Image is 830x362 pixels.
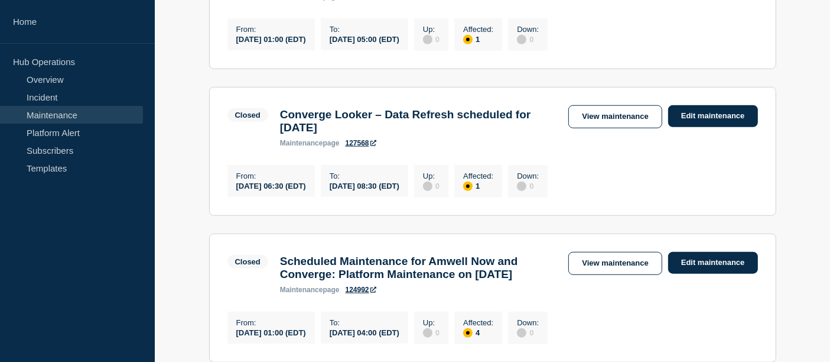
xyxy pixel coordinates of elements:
span: maintenance [280,286,323,294]
p: Down : [517,25,539,34]
div: affected [463,35,473,44]
p: Affected : [463,25,493,34]
p: Down : [517,172,539,180]
p: page [280,286,340,294]
h3: Scheduled Maintenance for Amwell Now and Converge: Platform Maintenance on [DATE] [280,255,557,281]
p: From : [236,25,306,34]
p: Up : [423,25,440,34]
div: [DATE] 05:00 (EDT) [330,34,399,44]
p: Up : [423,318,440,327]
p: Affected : [463,172,493,180]
p: Down : [517,318,539,327]
p: To : [330,25,399,34]
h3: Converge Looker – Data Refresh scheduled for [DATE] [280,108,557,134]
div: 0 [517,180,539,191]
div: 0 [423,180,440,191]
div: [DATE] 08:30 (EDT) [330,180,399,190]
p: To : [330,172,399,180]
div: 0 [423,327,440,338]
a: Edit maintenance [668,105,758,127]
div: 0 [423,34,440,44]
div: disabled [517,328,526,338]
div: disabled [423,182,432,191]
a: View maintenance [568,252,662,275]
div: [DATE] 01:00 (EDT) [236,34,306,44]
span: maintenance [280,139,323,147]
div: Closed [235,257,261,266]
div: 1 [463,34,493,44]
a: View maintenance [568,105,662,128]
div: 0 [517,34,539,44]
div: [DATE] 06:30 (EDT) [236,180,306,190]
div: disabled [423,328,432,338]
div: affected [463,328,473,338]
div: [DATE] 01:00 (EDT) [236,327,306,337]
p: Up : [423,172,440,180]
a: Edit maintenance [668,252,758,274]
p: From : [236,318,306,327]
div: disabled [517,35,526,44]
div: 1 [463,180,493,191]
p: Affected : [463,318,493,327]
a: 127568 [346,139,376,147]
p: page [280,139,340,147]
div: disabled [517,182,526,191]
div: [DATE] 04:00 (EDT) [330,327,399,337]
div: disabled [423,35,432,44]
a: 124992 [346,286,376,294]
p: To : [330,318,399,327]
p: From : [236,172,306,180]
div: 0 [517,327,539,338]
div: affected [463,182,473,191]
div: 4 [463,327,493,338]
div: Closed [235,111,261,119]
